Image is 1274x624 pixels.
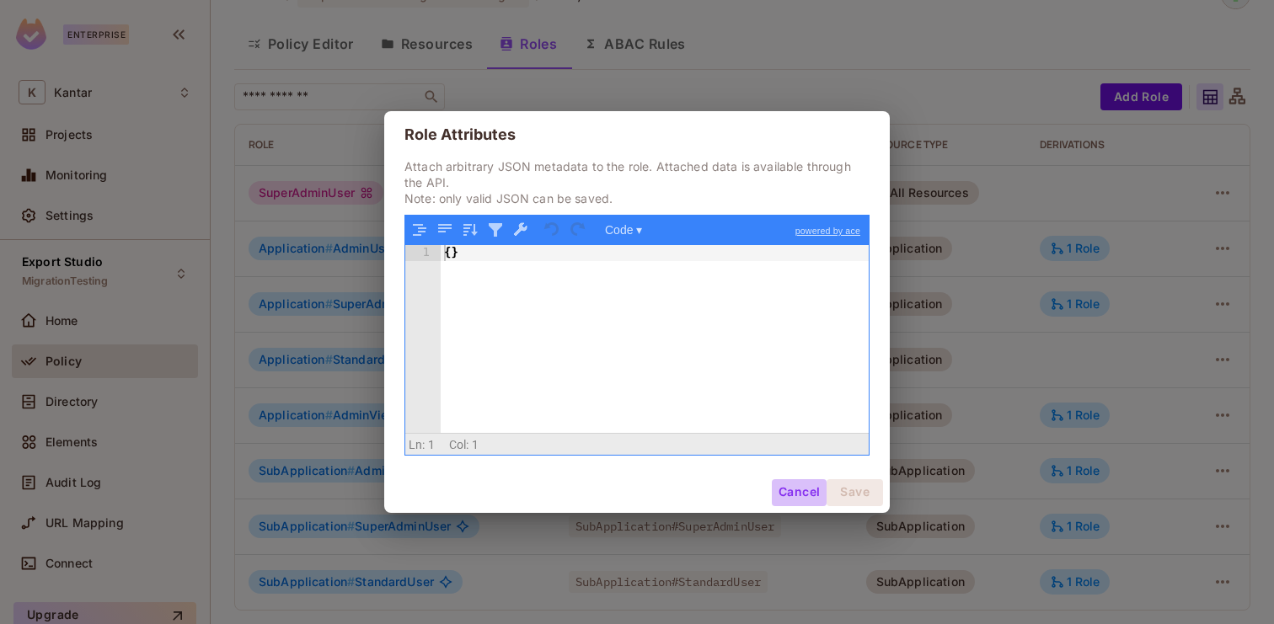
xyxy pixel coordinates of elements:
[384,111,890,158] h2: Role Attributes
[405,245,441,261] div: 1
[459,219,481,241] button: Sort contents
[434,219,456,241] button: Compact JSON data, remove all whitespaces (Ctrl+Shift+I)
[827,479,883,506] button: Save
[449,438,469,451] span: Col:
[567,219,589,241] button: Redo (Ctrl+Shift+Z)
[472,438,479,451] span: 1
[542,219,564,241] button: Undo last action (Ctrl+Z)
[787,216,869,246] a: powered by ace
[599,219,648,241] button: Code ▾
[409,438,425,451] span: Ln:
[409,219,431,241] button: Format JSON data, with proper indentation and line feeds (Ctrl+I)
[772,479,827,506] button: Cancel
[484,219,506,241] button: Filter, sort, or transform contents
[510,219,532,241] button: Repair JSON: fix quotes and escape characters, remove comments and JSONP notation, turn JavaScrip...
[404,158,870,206] p: Attach arbitrary JSON metadata to the role. Attached data is available through the API. Note: onl...
[428,438,435,451] span: 1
